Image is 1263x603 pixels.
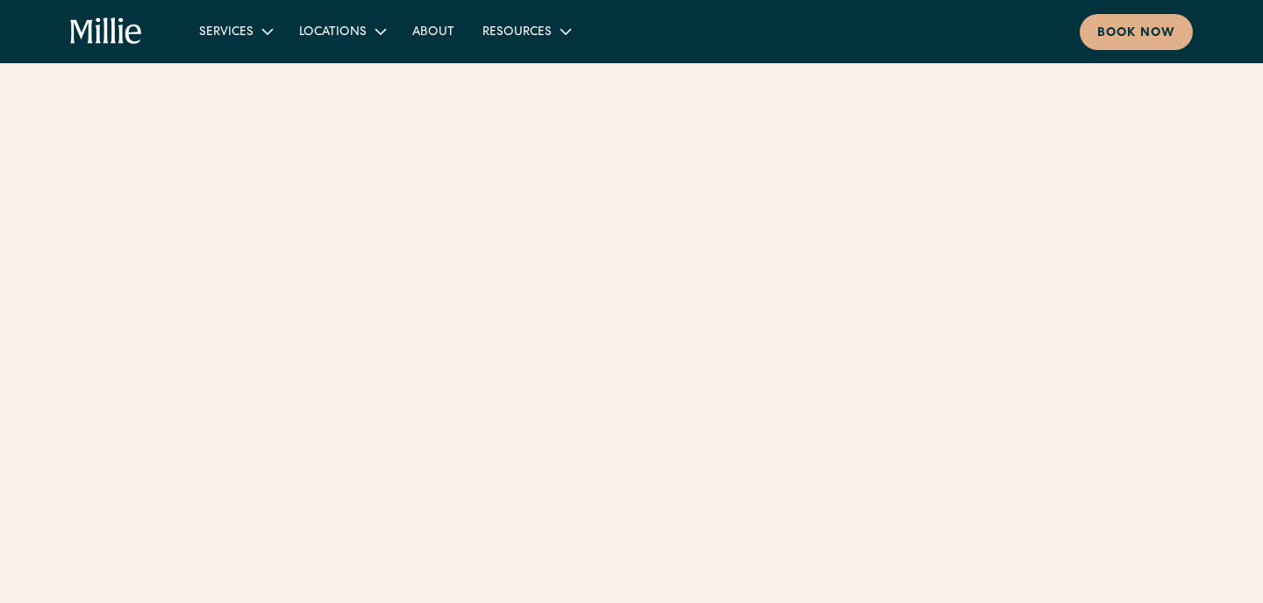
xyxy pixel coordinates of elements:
[398,17,468,46] a: About
[285,17,398,46] div: Locations
[199,24,253,42] div: Services
[1080,14,1193,50] a: Book now
[468,17,583,46] div: Resources
[70,18,143,46] a: home
[1097,25,1175,43] div: Book now
[482,24,552,42] div: Resources
[185,17,285,46] div: Services
[299,24,367,42] div: Locations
